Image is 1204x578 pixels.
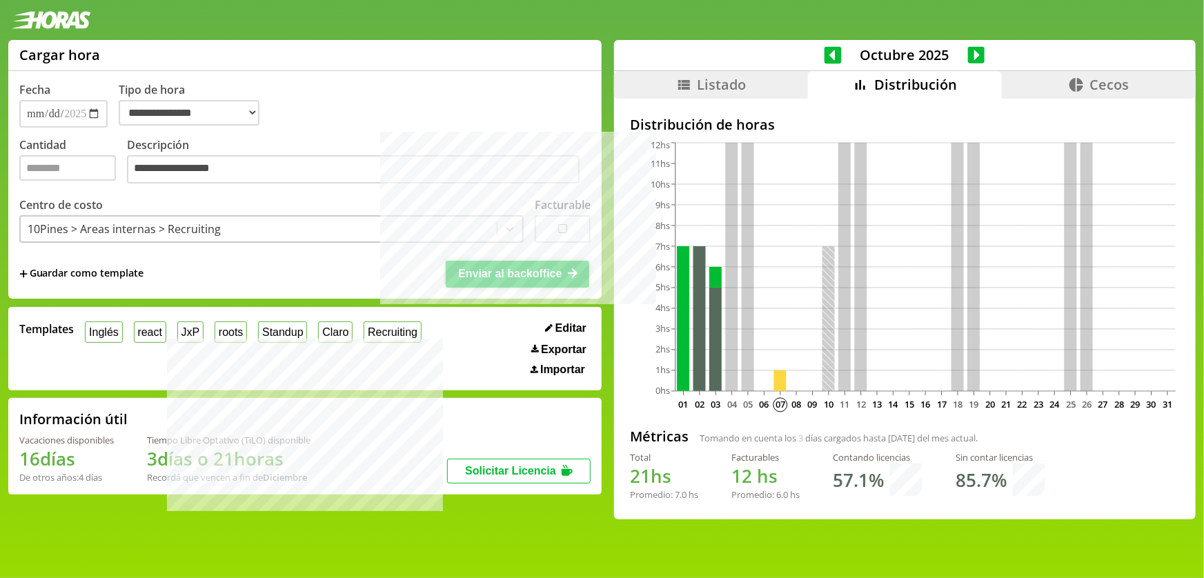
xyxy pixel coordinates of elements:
span: Importar [540,363,585,376]
span: 3 [799,432,804,444]
tspan: 3hs [655,323,670,335]
span: Templates [19,321,74,337]
textarea: Descripción [127,155,580,184]
button: Exportar [527,343,591,357]
label: Facturable [535,197,591,212]
div: Contando licencias [833,451,923,464]
h1: 3 días o 21 horas [147,446,310,471]
text: 05 [743,398,753,410]
h2: Métricas [631,427,689,446]
text: 13 [872,398,882,410]
text: 26 [1082,398,1092,410]
text: 28 [1114,398,1124,410]
img: logotipo [11,11,91,29]
button: Recruiting [364,321,422,343]
text: 02 [695,398,704,410]
tspan: 4hs [655,302,670,315]
tspan: 2hs [655,343,670,356]
span: 7.0 [675,488,687,501]
h1: 57.1 % [833,468,885,492]
tspan: 11hs [651,157,670,170]
span: 12 [732,464,753,488]
text: 21 [1001,398,1011,410]
button: Editar [541,321,591,335]
div: De otros años: 4 días [19,471,114,484]
h1: 16 días [19,446,114,471]
label: Centro de costo [19,197,103,212]
button: Inglés [85,321,122,343]
text: 12 [856,398,866,410]
text: 06 [759,398,769,410]
span: Solicitar Licencia [465,465,556,477]
div: Recordá que vencen a fin de [147,471,310,484]
span: Octubre 2025 [842,46,968,64]
h1: 85.7 % [956,468,1007,492]
tspan: 7hs [655,240,670,252]
div: Tiempo Libre Optativo (TiLO) disponible [147,434,310,446]
button: react [134,321,166,343]
span: +Guardar como template [19,266,144,281]
select: Tipo de hora [119,100,259,126]
text: 22 [1017,398,1027,410]
div: Total [631,451,699,464]
tspan: 12hs [651,139,670,151]
label: Descripción [127,137,591,188]
text: 18 [953,398,963,410]
text: 20 [985,398,995,410]
text: 17 [937,398,947,410]
button: Claro [318,321,353,343]
button: Solicitar Licencia [447,459,591,484]
text: 10 [824,398,833,410]
h1: Cargar hora [19,46,100,64]
text: 16 [920,398,930,410]
div: Facturables [732,451,800,464]
div: 10Pines > Areas internas > Recruiting [28,221,221,237]
text: 29 [1130,398,1140,410]
label: Fecha [19,82,50,97]
tspan: 5hs [655,281,670,294]
b: Diciembre [263,471,307,484]
span: 21 [631,464,651,488]
span: Tomando en cuenta los días cargados hasta [DATE] del mes actual. [700,432,978,444]
text: 19 [969,398,978,410]
text: 30 [1147,398,1156,410]
text: 04 [727,398,737,410]
text: 25 [1066,398,1076,410]
span: Exportar [541,343,586,356]
span: Enviar al backoffice [458,268,562,279]
button: roots [215,321,247,343]
span: Distribución [874,75,957,94]
tspan: 8hs [655,219,670,232]
text: 01 [678,398,688,410]
button: JxP [177,321,204,343]
button: Standup [258,321,307,343]
text: 08 [791,398,801,410]
div: Sin contar licencias [956,451,1046,464]
label: Cantidad [19,137,127,188]
label: Tipo de hora [119,82,270,128]
tspan: 0hs [655,385,670,397]
span: Editar [555,322,586,335]
tspan: 6hs [655,261,670,273]
div: Promedio: hs [631,488,699,501]
input: Cantidad [19,155,116,181]
div: Promedio: hs [732,488,800,501]
h1: hs [631,464,699,488]
text: 24 [1049,398,1060,410]
h2: Distribución de horas [631,115,1179,134]
h1: hs [732,464,800,488]
text: 07 [776,398,785,410]
span: Listado [698,75,747,94]
div: Vacaciones disponibles [19,434,114,446]
text: 09 [807,398,817,410]
span: Cecos [1090,75,1129,94]
text: 27 [1098,398,1107,410]
tspan: 1hs [655,364,670,377]
tspan: 9hs [655,199,670,211]
span: + [19,266,28,281]
h2: Información útil [19,410,128,428]
text: 11 [840,398,849,410]
text: 23 [1034,398,1043,410]
button: Enviar al backoffice [446,261,589,287]
text: 15 [905,398,914,410]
